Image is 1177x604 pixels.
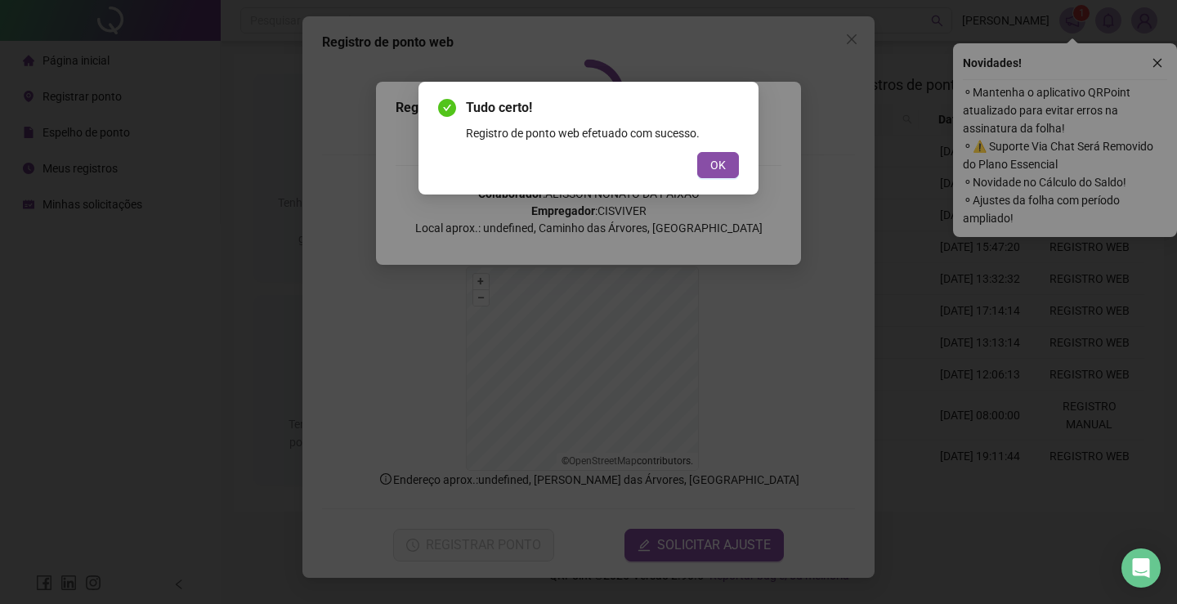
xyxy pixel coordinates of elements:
div: Open Intercom Messenger [1121,548,1161,588]
span: check-circle [438,99,456,117]
span: OK [710,156,726,174]
button: OK [697,152,739,178]
span: Tudo certo! [466,98,739,118]
div: Registro de ponto web efetuado com sucesso. [466,124,739,142]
